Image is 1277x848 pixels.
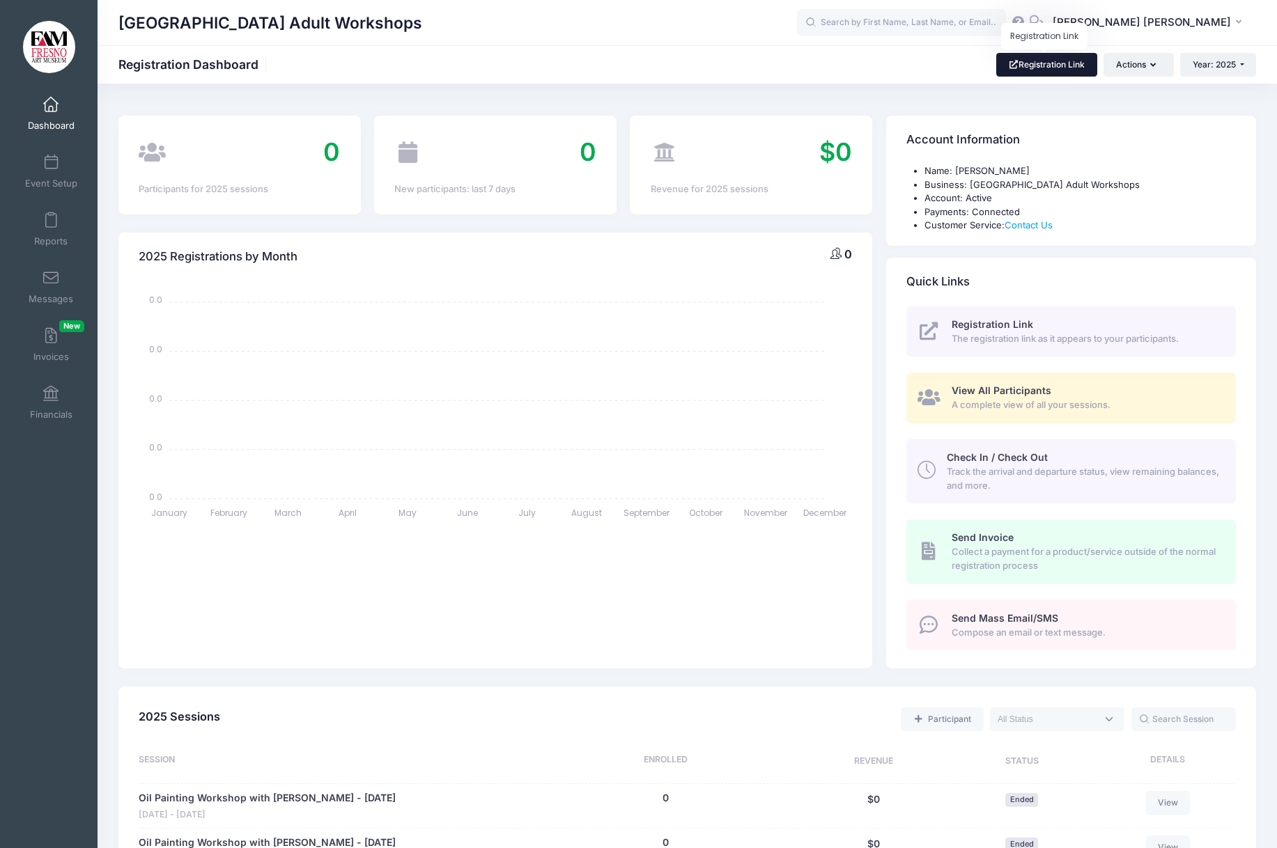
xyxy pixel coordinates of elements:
[797,9,1006,37] input: Search by First Name, Last Name, or Email...
[580,136,596,167] span: 0
[151,507,187,519] tspan: January
[28,120,75,132] span: Dashboard
[33,351,69,363] span: Invoices
[952,332,1220,346] span: The registration link as it appears to your participants.
[924,164,1236,178] li: Name: [PERSON_NAME]
[804,507,848,519] tspan: December
[398,507,417,519] tspan: May
[901,707,983,731] a: Add a new manual registration
[950,753,1093,770] div: Status
[139,182,340,196] div: Participants for 2025 sessions
[663,791,669,806] button: 0
[906,439,1236,503] a: Check In / Check Out Track the arrival and departure status, view remaining balances, and more.
[339,507,357,519] tspan: April
[18,89,84,138] a: Dashboard
[149,392,162,404] tspan: 0.0
[139,709,220,723] span: 2025 Sessions
[29,293,73,305] span: Messages
[1044,7,1256,39] button: [PERSON_NAME] [PERSON_NAME]
[906,262,970,301] h4: Quick Links
[1131,707,1236,731] input: Search Session
[844,247,852,261] span: 0
[18,262,84,311] a: Messages
[18,147,84,196] a: Event Setup
[210,507,247,519] tspan: February
[1053,15,1231,30] span: [PERSON_NAME] [PERSON_NAME]
[819,136,852,167] span: $0
[952,545,1220,572] span: Collect a payment for a product/service outside of the normal registration process
[139,791,396,806] a: Oil Painting Workshop with [PERSON_NAME] - [DATE]
[906,306,1236,357] a: Registration Link The registration link as it appears to your participants.
[906,519,1236,583] a: Send Invoice Collect a payment for a product/service outside of the normal registration process
[1093,753,1236,770] div: Details
[924,219,1236,233] li: Customer Service:
[59,320,84,332] span: New
[23,21,75,73] img: Fresno Art Museum Adult Workshops
[952,612,1058,624] span: Send Mass Email/SMS
[25,178,77,189] span: Event Setup
[998,713,1097,725] textarea: Search
[689,507,723,519] tspan: October
[534,753,797,770] div: Enrolled
[797,791,950,821] div: $0
[906,120,1020,160] h4: Account Information
[952,384,1051,396] span: View All Participants
[924,205,1236,219] li: Payments: Connected
[1104,53,1173,77] button: Actions
[947,451,1048,463] span: Check In / Check Out
[797,753,950,770] div: Revenue
[924,178,1236,192] li: Business: [GEOGRAPHIC_DATA] Adult Workshops
[18,205,84,253] a: Reports
[149,490,162,502] tspan: 0.0
[1180,53,1256,77] button: Year: 2025
[744,507,788,519] tspan: November
[275,507,302,519] tspan: March
[118,7,422,39] h1: [GEOGRAPHIC_DATA] Adult Workshops
[139,808,396,822] span: [DATE] - [DATE]
[924,191,1236,205] li: Account: Active
[323,136,340,167] span: 0
[30,409,72,421] span: Financials
[996,53,1097,77] a: Registration Link
[952,531,1014,543] span: Send Invoice
[394,182,596,196] div: New participants: last 7 days
[1193,59,1236,70] span: Year: 2025
[1005,219,1053,230] a: Contact Us
[947,465,1220,492] span: Track the arrival and departure status, view remaining balances, and more.
[952,398,1220,412] span: A complete view of all your sessions.
[952,318,1033,330] span: Registration Link
[457,507,478,519] tspan: June
[571,507,602,519] tspan: August
[34,235,68,247] span: Reports
[906,372,1236,423] a: View All Participants A complete view of all your sessions.
[952,626,1220,640] span: Compose an email or text message.
[149,294,162,306] tspan: 0.0
[518,507,536,519] tspan: July
[1001,23,1088,49] div: Registration Link
[624,507,670,519] tspan: September
[906,599,1236,650] a: Send Mass Email/SMS Compose an email or text message.
[18,320,84,369] a: InvoicesNew
[118,57,270,72] h1: Registration Dashboard
[149,343,162,355] tspan: 0.0
[651,182,852,196] div: Revenue for 2025 sessions
[149,441,162,453] tspan: 0.0
[1005,793,1038,806] span: Ended
[1146,791,1191,815] a: View
[18,378,84,427] a: Financials
[139,237,297,276] h4: 2025 Registrations by Month
[139,753,534,770] div: Session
